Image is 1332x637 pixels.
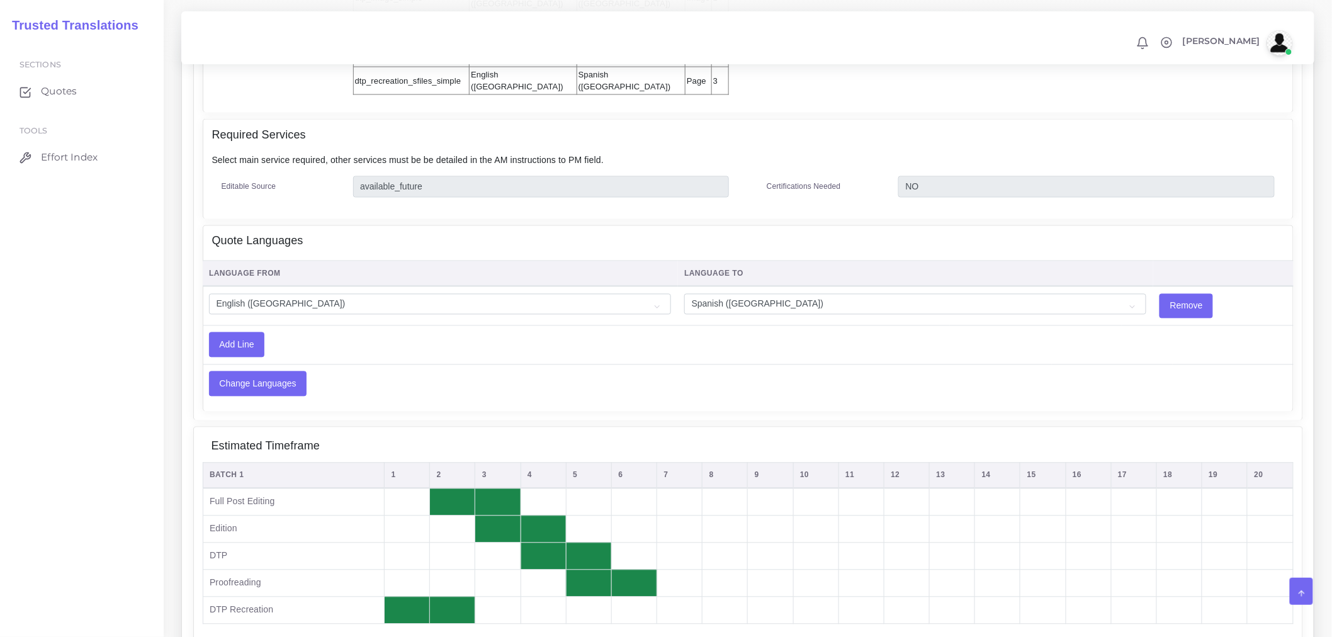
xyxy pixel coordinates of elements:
[430,463,475,488] th: 2
[203,597,385,624] td: DTP Recreation
[203,463,385,488] th: Batch 1
[203,543,385,570] td: DTP
[611,463,657,488] th: 6
[884,463,929,488] th: 12
[3,15,138,36] a: Trusted Translations
[1156,463,1202,488] th: 18
[1020,463,1066,488] th: 15
[975,463,1020,488] th: 14
[1183,37,1260,45] span: [PERSON_NAME]
[9,78,154,104] a: Quotes
[686,67,712,94] td: Page
[203,570,385,597] td: Proofreading
[212,440,320,454] h4: Estimated Timeframe
[1267,30,1292,55] img: avatar
[748,463,793,488] th: 9
[793,463,838,488] th: 10
[203,516,385,543] td: Edition
[203,488,385,516] td: Full Post Editing
[470,67,577,94] td: English ([GEOGRAPHIC_DATA])
[353,67,470,94] td: dtp_recreation_sfiles_simple
[212,128,306,142] h4: Required Services
[212,154,1284,167] p: Select main service required, other services must be be detailed in the AM instructions to PM field.
[566,463,611,488] th: 5
[930,463,975,488] th: 13
[475,463,521,488] th: 3
[41,150,98,164] span: Effort Index
[521,463,566,488] th: 4
[222,181,276,193] label: Editable Source
[1202,463,1247,488] th: 19
[1111,463,1156,488] th: 17
[703,463,748,488] th: 8
[20,60,61,69] span: Sections
[678,261,1153,287] th: Language To
[1160,295,1212,318] input: Remove
[711,67,728,94] td: 3
[212,235,303,249] h4: Quote Languages
[20,126,48,135] span: Tools
[1248,463,1293,488] th: 20
[385,463,430,488] th: 1
[203,261,678,287] th: Language From
[838,463,884,488] th: 11
[3,18,138,33] h2: Trusted Translations
[577,67,685,94] td: Spanish ([GEOGRAPHIC_DATA])
[767,181,841,193] label: Certifications Needed
[1177,30,1297,55] a: [PERSON_NAME]avatar
[1066,463,1111,488] th: 16
[210,333,264,357] input: Add Line
[210,372,306,396] input: Change Languages
[9,144,154,171] a: Effort Index
[657,463,703,488] th: 7
[41,84,77,98] span: Quotes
